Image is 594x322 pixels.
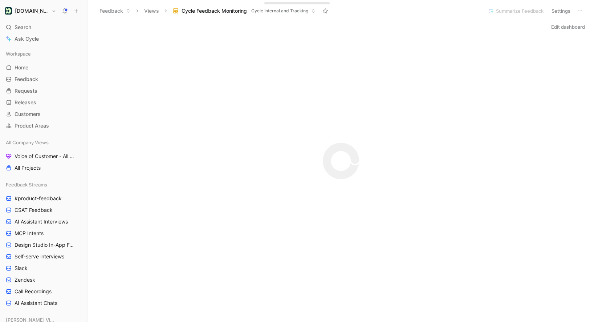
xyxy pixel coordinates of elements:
span: CSAT Feedback [15,206,53,214]
a: All Projects [3,162,84,173]
a: Feedback [3,74,84,85]
a: Call Recordings [3,286,84,297]
a: Slack [3,263,84,274]
a: #product-feedback [3,193,84,204]
div: Search [3,22,84,33]
a: Voice of Customer - All Areas [3,151,84,162]
span: MCP Intents [15,230,44,237]
button: Edit dashboard [548,22,588,32]
a: Home [3,62,84,73]
a: Customers [3,109,84,120]
span: AI Assistant Chats [15,299,57,307]
span: Releases [15,99,36,106]
span: All Company Views [6,139,49,146]
span: #product-feedback [15,195,62,202]
a: CSAT Feedback [3,205,84,216]
a: Self-serve interviews [3,251,84,262]
button: Views [141,5,162,16]
a: AI Assistant Chats [3,298,84,309]
span: Zendesk [15,276,35,283]
span: Requests [15,87,37,94]
div: All Company ViewsVoice of Customer - All AreasAll Projects [3,137,84,173]
span: Call Recordings [15,288,52,295]
a: Requests [3,85,84,96]
span: Product Areas [15,122,49,129]
a: Releases [3,97,84,108]
a: MCP Intents [3,228,84,239]
span: Feedback Streams [6,181,47,188]
div: Feedback Streams#product-feedbackCSAT FeedbackAI Assistant InterviewsMCP IntentsDesign Studio In-... [3,179,84,309]
span: Ask Cycle [15,35,39,43]
span: Home [15,64,28,71]
a: Ask Cycle [3,33,84,44]
a: Product Areas [3,120,84,131]
div: Feedback Streams [3,179,84,190]
span: Cycle Internal and Tracking [251,7,308,15]
a: Design Studio In-App Feedback [3,240,84,250]
span: Search [15,23,31,32]
h1: [DOMAIN_NAME] [15,8,49,14]
a: Zendesk [3,274,84,285]
div: All Company Views [3,137,84,148]
span: Feedback [15,76,38,83]
span: Self-serve interviews [15,253,64,260]
button: Feedback [96,5,134,16]
div: Workspace [3,48,84,59]
button: Customer.io[DOMAIN_NAME] [3,6,58,16]
span: Customers [15,110,41,118]
span: AI Assistant Interviews [15,218,68,225]
span: Cycle Feedback Monitoring [182,7,247,15]
button: Cycle Feedback MonitoringCycle Internal and Tracking [170,5,319,16]
a: AI Assistant Interviews [3,216,84,227]
span: All Projects [15,164,41,172]
span: Slack [15,265,28,272]
button: Settings [548,6,574,16]
span: Design Studio In-App Feedback [15,241,76,249]
img: Customer.io [5,7,12,15]
span: Workspace [6,50,31,57]
button: Summarize Feedback [485,6,547,16]
span: Voice of Customer - All Areas [15,153,75,160]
